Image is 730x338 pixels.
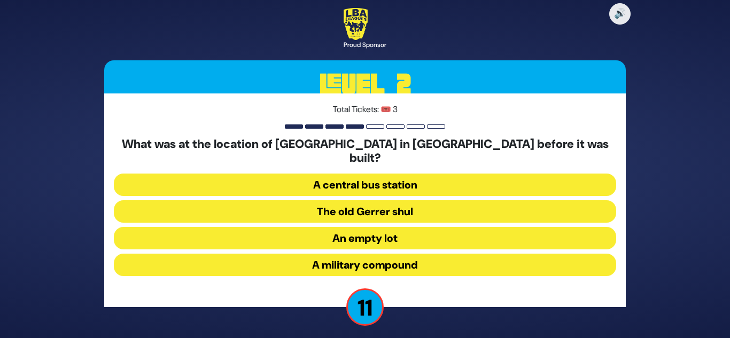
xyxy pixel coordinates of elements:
button: A military compound [114,254,616,276]
img: LBA [344,8,368,40]
button: An empty lot [114,227,616,249]
h3: Level 2 [104,60,626,108]
div: Proud Sponsor [344,40,386,50]
button: A central bus station [114,174,616,196]
button: The old Gerrer shul [114,200,616,223]
button: 🔊 [609,3,631,25]
p: 11 [346,288,384,326]
p: Total Tickets: 🎟️ 3 [114,103,616,116]
h5: What was at the location of [GEOGRAPHIC_DATA] in [GEOGRAPHIC_DATA] before it was built? [114,137,616,166]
